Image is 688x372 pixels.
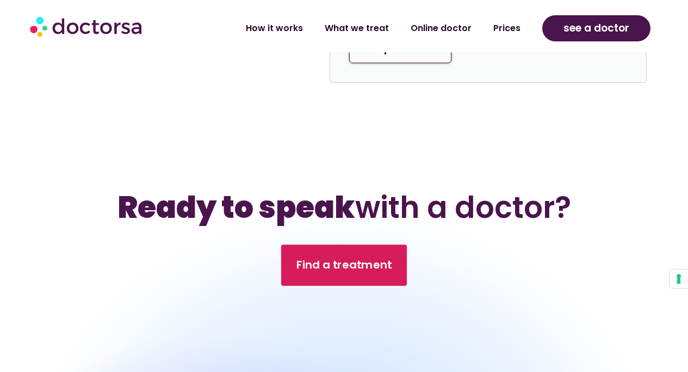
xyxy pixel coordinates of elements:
b: Ready to speak [117,186,355,228]
a: Find a treatment [281,245,407,286]
a: Online doctor [400,16,482,41]
span: see a doctor [563,20,629,37]
a: How it works [235,16,314,41]
span: Find a treatment [296,258,392,273]
a: see a doctor [542,15,650,41]
a: Prices [482,16,531,41]
nav: Menu [185,16,532,41]
button: Your consent preferences for tracking technologies [670,270,688,288]
a: What we treat [314,16,400,41]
